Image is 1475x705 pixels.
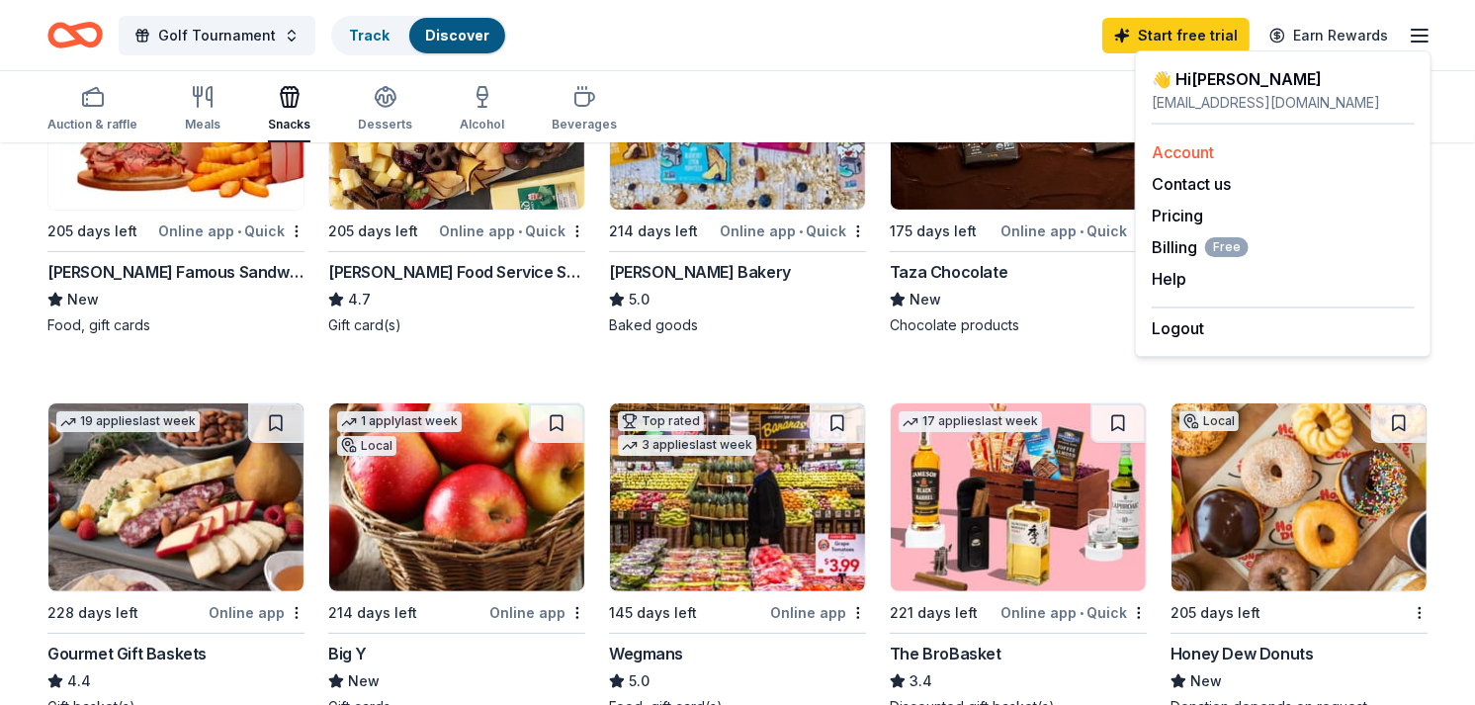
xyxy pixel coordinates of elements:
[67,669,91,693] span: 4.4
[67,288,99,311] span: New
[1152,142,1214,162] a: Account
[1171,403,1427,591] img: Image for Honey Dew Donuts
[337,411,462,432] div: 1 apply last week
[1152,91,1415,115] div: [EMAIL_ADDRESS][DOMAIN_NAME]
[1080,223,1084,239] span: •
[1179,411,1239,431] div: Local
[1258,18,1400,53] a: Earn Rewards
[890,601,978,625] div: 221 days left
[328,21,585,335] a: Image for Gordon Food Service Store4 applieslast week205 days leftOnline app•Quick[PERSON_NAME] F...
[328,220,418,243] div: 205 days left
[460,117,504,132] div: Alcohol
[237,223,241,239] span: •
[48,403,304,591] img: Image for Gourmet Gift Baskets
[47,315,304,335] div: Food, gift cards
[47,220,137,243] div: 205 days left
[609,315,866,335] div: Baked goods
[328,315,585,335] div: Gift card(s)
[1152,235,1249,259] button: BillingFree
[349,27,390,44] a: Track
[609,601,697,625] div: 145 days left
[489,600,585,625] div: Online app
[1171,601,1260,625] div: 205 days left
[720,219,866,243] div: Online app Quick
[439,219,585,243] div: Online app Quick
[328,642,367,665] div: Big Y
[609,642,683,665] div: Wegmans
[1000,600,1147,625] div: Online app Quick
[337,436,396,456] div: Local
[610,403,865,591] img: Image for Wegmans
[328,260,585,284] div: [PERSON_NAME] Food Service Store
[609,220,698,243] div: 214 days left
[328,601,417,625] div: 214 days left
[47,260,304,284] div: [PERSON_NAME] Famous Sandwiches
[618,435,756,456] div: 3 applies last week
[629,669,650,693] span: 5.0
[770,600,866,625] div: Online app
[1152,316,1204,340] button: Logout
[47,601,138,625] div: 228 days left
[47,117,137,132] div: Auction & raffle
[552,77,617,142] button: Beverages
[1152,267,1186,291] button: Help
[331,16,507,55] button: TrackDiscover
[47,21,304,335] a: Image for Miller’s Famous SandwichesLocal205 days leftOnline app•Quick[PERSON_NAME] Famous Sandwi...
[185,77,220,142] button: Meals
[119,16,315,55] button: Golf Tournament
[425,27,489,44] a: Discover
[609,260,791,284] div: [PERSON_NAME] Bakery
[518,223,522,239] span: •
[1102,18,1250,53] a: Start free trial
[1000,219,1147,243] div: Online app Quick
[158,24,276,47] span: Golf Tournament
[552,117,617,132] div: Beverages
[1080,605,1084,621] span: •
[890,21,1147,335] a: Image for Taza ChocolateLocal175 days leftOnline app•QuickTaza ChocolateNewChocolate products
[910,669,932,693] span: 3.4
[890,315,1147,335] div: Chocolate products
[158,219,304,243] div: Online app Quick
[358,77,412,142] button: Desserts
[618,411,704,431] div: Top rated
[1205,237,1249,257] span: Free
[47,642,207,665] div: Gourmet Gift Baskets
[268,117,310,132] div: Snacks
[1152,235,1249,259] span: Billing
[891,403,1146,591] img: Image for The BroBasket
[185,117,220,132] div: Meals
[56,411,200,432] div: 19 applies last week
[890,220,977,243] div: 175 days left
[1152,206,1203,225] a: Pricing
[47,77,137,142] button: Auction & raffle
[799,223,803,239] span: •
[47,12,103,58] a: Home
[268,77,310,142] button: Snacks
[629,288,650,311] span: 5.0
[1190,669,1222,693] span: New
[348,288,371,311] span: 4.7
[358,117,412,132] div: Desserts
[890,642,1001,665] div: The BroBasket
[348,669,380,693] span: New
[910,288,941,311] span: New
[209,600,304,625] div: Online app
[1152,172,1231,196] button: Contact us
[899,411,1042,432] div: 17 applies last week
[1152,67,1415,91] div: 👋 Hi [PERSON_NAME]
[460,77,504,142] button: Alcohol
[609,21,866,335] a: Image for Bobo's Bakery7 applieslast week214 days leftOnline app•Quick[PERSON_NAME] Bakery5.0Bake...
[329,403,584,591] img: Image for Big Y
[890,260,1007,284] div: Taza Chocolate
[1171,642,1314,665] div: Honey Dew Donuts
